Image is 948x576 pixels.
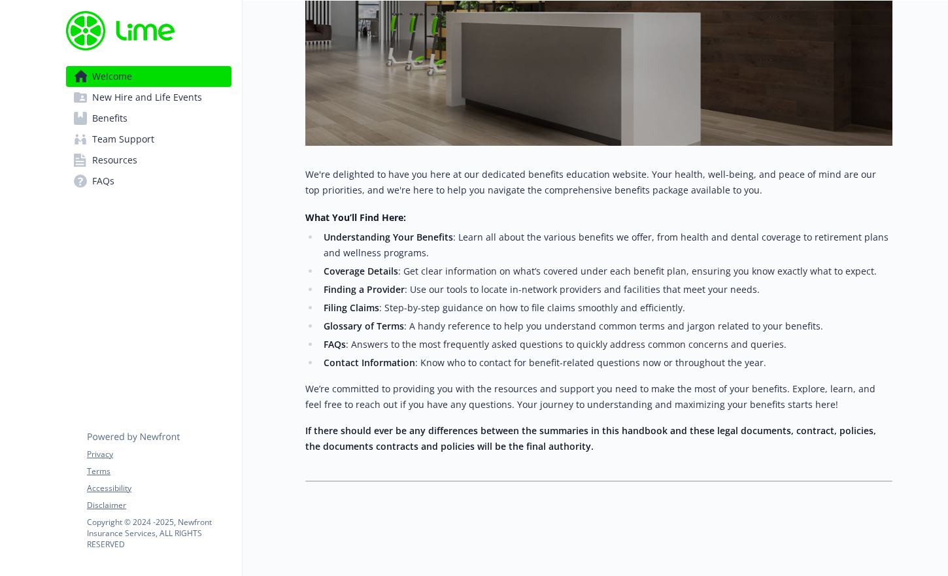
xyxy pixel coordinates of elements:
strong: Filing Claims [324,301,379,314]
a: Welcome [66,66,231,87]
li: : Answers to the most frequently asked questions to quickly address common concerns and queries. [320,337,892,352]
strong: Understanding Your Benefits [324,231,453,243]
span: Benefits [92,108,127,129]
a: Privacy [87,449,231,460]
li: : Learn all about the various benefits we offer, from health and dental coverage to retirement pl... [320,229,892,261]
li: : Know who to contact for benefit-related questions now or throughout the year. [320,355,892,371]
a: FAQs [66,171,231,192]
li: : Get clear information on what’s covered under each benefit plan, ensuring you know exactly what... [320,263,892,279]
strong: FAQs [324,338,346,350]
strong: If there should ever be any differences between the summaries in this handbook and these legal do... [305,424,876,452]
a: Accessibility [87,483,231,494]
strong: Coverage Details [324,265,398,277]
li: : A handy reference to help you understand common terms and jargon related to your benefits. [320,318,892,334]
a: Disclaimer [87,500,231,511]
p: We’re committed to providing you with the resources and support you need to make the most of your... [305,381,892,413]
p: We're delighted to have you here at our dedicated benefits education website. Your health, well-b... [305,167,892,198]
span: Resources [92,150,137,171]
strong: What You’ll Find Here: [305,211,406,224]
a: New Hire and Life Events [66,87,231,108]
span: Team Support [92,129,154,150]
p: Copyright © 2024 - 2025 , Newfront Insurance Services, ALL RIGHTS RESERVED [87,517,231,550]
li: : Step-by-step guidance on how to file claims smoothly and efficiently. [320,300,892,316]
a: Terms [87,466,231,477]
span: Welcome [92,66,132,87]
a: Resources [66,150,231,171]
strong: Glossary of Terms [324,320,404,332]
a: Team Support [66,129,231,150]
li: : Use our tools to locate in-network providers and facilities that meet your needs. [320,282,892,297]
span: FAQs [92,171,114,192]
strong: Contact Information [324,356,415,369]
span: New Hire and Life Events [92,87,202,108]
a: Benefits [66,108,231,129]
strong: Finding a Provider [324,283,405,296]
